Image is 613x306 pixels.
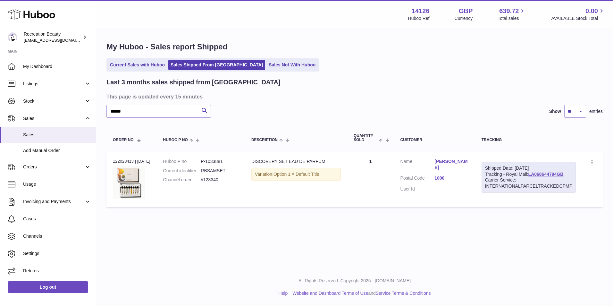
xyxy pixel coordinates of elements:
div: Shipped Date: [DATE] [485,165,572,171]
img: customercare@recreationbeauty.com [8,32,17,42]
div: Customer [400,138,469,142]
span: Listings [23,81,84,87]
dt: User Id [400,186,435,192]
h1: My Huboo - Sales report Shipped [106,42,603,52]
div: Tracking - Royal Mail: [482,162,576,193]
div: DISCOVERY SET EAU DE PARFUM [251,158,341,165]
a: Sales Not With Huboo [266,60,318,70]
a: 1000 [434,175,469,181]
dt: Huboo P no [163,158,201,165]
span: Option 1 = Default Title; [273,172,321,177]
span: Channels [23,233,91,239]
dt: Postal Code [400,175,435,183]
div: Currency [455,15,473,21]
img: ANWD_12ML.jpg [113,166,145,199]
dt: Channel order [163,177,201,183]
span: Huboo P no [163,138,188,142]
span: [EMAIL_ADDRESS][DOMAIN_NAME] [24,38,94,43]
a: Help [279,291,288,296]
span: Total sales [498,15,526,21]
label: Show [549,108,561,115]
span: My Dashboard [23,64,91,70]
span: Cases [23,216,91,222]
span: Orders [23,164,84,170]
li: and [290,290,431,296]
dt: Name [400,158,435,172]
a: 0.00 AVAILABLE Stock Total [551,7,605,21]
a: Service Terms & Conditions [376,291,431,296]
span: Returns [23,268,91,274]
a: LA068644794GB [528,172,564,177]
span: Quantity Sold [354,134,377,142]
span: entries [589,108,603,115]
dd: #123340 [201,177,239,183]
h3: This page is updated every 15 minutes [106,93,601,100]
p: All Rights Reserved. Copyright 2025 - [DOMAIN_NAME] [101,278,608,284]
a: Log out [8,281,88,293]
div: Variation: [251,168,341,181]
span: Stock [23,98,84,104]
span: Add Manual Order [23,148,91,154]
a: Current Sales with Huboo [108,60,167,70]
h2: Last 3 months sales shipped from [GEOGRAPHIC_DATA] [106,78,281,87]
a: 639.72 Total sales [498,7,526,21]
span: 639.72 [499,7,519,15]
span: Sales [23,132,91,138]
a: Website and Dashboard Terms of Use [292,291,368,296]
dt: Current identifier [163,168,201,174]
a: [PERSON_NAME] [434,158,469,171]
dd: RBSAMSET [201,168,239,174]
span: Invoicing and Payments [23,199,84,205]
div: Huboo Ref [408,15,430,21]
span: AVAILABLE Stock Total [551,15,605,21]
td: 1 [347,152,394,207]
div: 122028413 | [DATE] [113,158,150,164]
span: Usage [23,181,91,187]
strong: GBP [459,7,473,15]
strong: 14126 [412,7,430,15]
span: Order No [113,138,134,142]
span: 0.00 [585,7,598,15]
a: Sales Shipped From [GEOGRAPHIC_DATA] [168,60,265,70]
span: Sales [23,115,84,122]
div: Tracking [482,138,576,142]
div: Recreation Beauty [24,31,81,43]
span: Description [251,138,278,142]
dd: P-1033881 [201,158,239,165]
div: Carrier Service: INTERNATIONALPARCELTRACKEDCPMP [485,177,572,189]
span: Settings [23,251,91,257]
